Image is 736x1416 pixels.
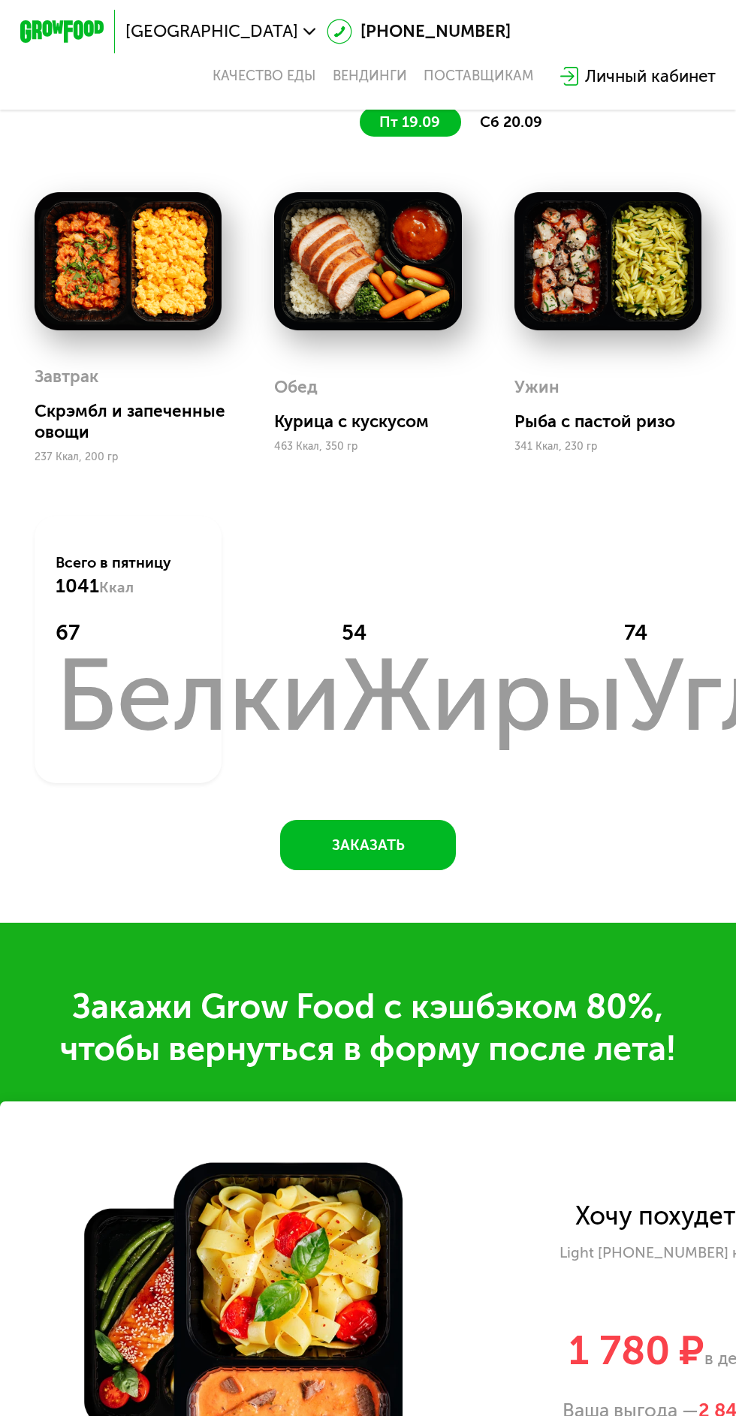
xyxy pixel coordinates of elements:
div: Ужин [514,372,560,403]
div: 67 [56,620,342,646]
div: Курица с кускусом [274,411,478,432]
div: поставщикам [424,68,533,84]
div: Рыба с пастой ризо [514,411,719,432]
span: сб 20.09 [480,113,542,131]
span: пт 19.09 [379,113,440,131]
div: Личный кабинет [585,64,716,89]
div: 463 Ккал, 350 гр [274,441,461,453]
a: Качество еды [213,68,315,84]
div: Жиры [342,645,624,746]
div: Всего в пятницу [56,553,201,599]
a: Вендинги [333,68,407,84]
div: 341 Ккал, 230 гр [514,441,701,453]
div: Обед [274,372,318,403]
span: Ккал [99,579,134,596]
button: Заказать [280,820,455,870]
div: Белки [56,645,342,746]
span: [GEOGRAPHIC_DATA] [125,23,298,40]
div: 237 Ккал, 200 гр [35,451,222,463]
div: 54 [342,620,624,646]
div: Завтрак [35,361,98,393]
div: Скрэмбл и запеченные овощи [35,401,239,443]
span: 1 780 ₽ [569,1327,704,1375]
span: 1041 [56,574,99,598]
a: [PHONE_NUMBER] [327,19,511,44]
